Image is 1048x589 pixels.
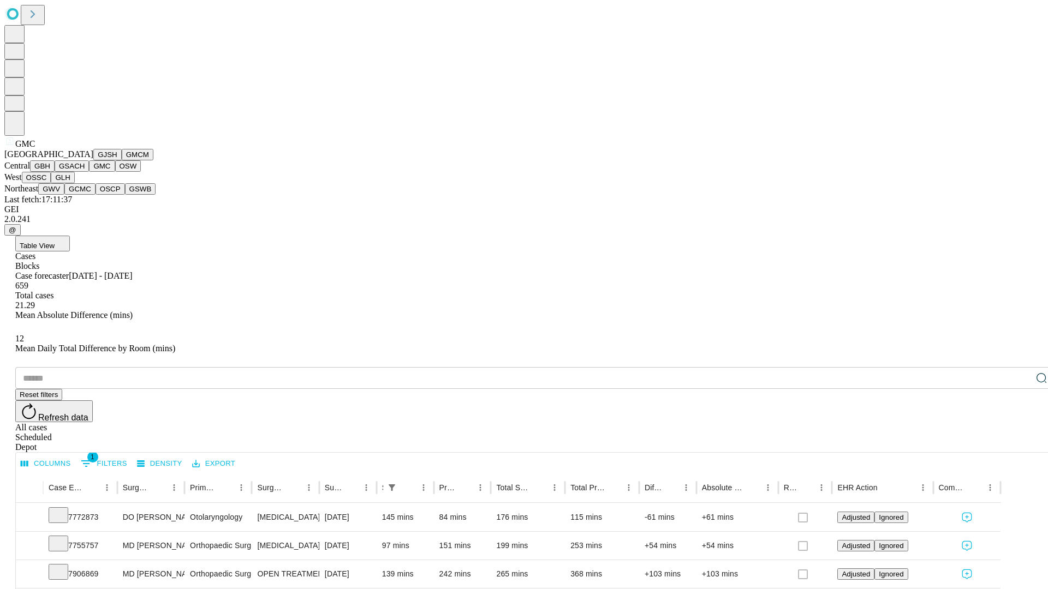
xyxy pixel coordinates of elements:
[382,560,428,588] div: 139 mins
[645,503,691,531] div: -61 mins
[49,532,112,560] div: 7755757
[123,483,150,492] div: Surgeon Name
[151,480,166,495] button: Sort
[99,480,115,495] button: Menu
[359,480,374,495] button: Menu
[784,483,798,492] div: Resolved in EHR
[9,226,16,234] span: @
[190,503,246,531] div: Otolaryngology
[286,480,301,495] button: Sort
[4,149,93,159] span: [GEOGRAPHIC_DATA]
[678,480,694,495] button: Menu
[87,452,98,462] span: 1
[15,400,93,422] button: Refresh data
[123,560,179,588] div: MD [PERSON_NAME] Jr [PERSON_NAME] C Md
[257,503,313,531] div: [MEDICAL_DATA] LESS THAN ONE HALF TONGUE
[621,480,636,495] button: Menu
[645,532,691,560] div: +54 mins
[915,480,931,495] button: Menu
[842,513,870,521] span: Adjusted
[49,503,112,531] div: 7772873
[234,480,249,495] button: Menu
[702,532,773,560] div: +54 mins
[55,160,89,172] button: GSACH
[257,532,313,560] div: [MEDICAL_DATA] TOTAL HIP
[842,542,870,550] span: Adjusted
[51,172,74,183] button: GLH
[89,160,115,172] button: GMC
[21,537,38,556] button: Expand
[570,483,605,492] div: Total Predicted Duration
[496,560,559,588] div: 265 mins
[384,480,400,495] button: Show filters
[38,183,64,195] button: GWV
[49,560,112,588] div: 7906869
[38,413,88,422] span: Refresh data
[702,503,773,531] div: +61 mins
[760,480,776,495] button: Menu
[874,568,908,580] button: Ignored
[439,560,486,588] div: 242 mins
[64,183,96,195] button: GCMC
[874,540,908,551] button: Ignored
[837,568,874,580] button: Adjusted
[702,560,773,588] div: +103 mins
[382,532,428,560] div: 97 mins
[134,455,185,472] button: Density
[401,480,416,495] button: Sort
[4,205,1044,214] div: GEI
[4,184,38,193] span: Northeast
[15,236,70,251] button: Table View
[532,480,547,495] button: Sort
[439,503,486,531] div: 84 mins
[570,532,634,560] div: 253 mins
[218,480,234,495] button: Sort
[257,483,284,492] div: Surgery Name
[15,300,35,310] span: 21.29
[115,160,141,172] button: OSW
[84,480,99,495] button: Sort
[814,480,829,495] button: Menu
[416,480,431,495] button: Menu
[842,570,870,578] span: Adjusted
[473,480,488,495] button: Menu
[879,542,903,550] span: Ignored
[301,480,317,495] button: Menu
[93,149,122,160] button: GJSH
[496,532,559,560] div: 199 mins
[547,480,562,495] button: Menu
[123,532,179,560] div: MD [PERSON_NAME] Jr [PERSON_NAME] C Md
[257,560,313,588] div: OPEN TREATMENT ACETABULAR 2 COLUMN FRACTURE
[123,503,179,531] div: DO [PERSON_NAME] [PERSON_NAME] Do
[837,512,874,523] button: Adjusted
[570,503,634,531] div: 115 mins
[15,344,175,353] span: Mean Daily Total Difference by Room (mins)
[837,483,877,492] div: EHR Action
[879,570,903,578] span: Ignored
[982,480,998,495] button: Menu
[78,455,130,472] button: Show filters
[606,480,621,495] button: Sort
[496,483,531,492] div: Total Scheduled Duration
[15,389,62,400] button: Reset filters
[21,508,38,527] button: Expand
[20,390,58,399] span: Reset filters
[382,483,383,492] div: Scheduled In Room Duration
[190,483,217,492] div: Primary Service
[384,480,400,495] div: 1 active filter
[382,503,428,531] div: 145 mins
[325,532,371,560] div: [DATE]
[15,271,69,280] span: Case forecaster
[325,503,371,531] div: [DATE]
[939,483,966,492] div: Comments
[4,195,72,204] span: Last fetch: 17:11:37
[879,513,903,521] span: Ignored
[15,281,28,290] span: 659
[874,512,908,523] button: Ignored
[15,139,35,148] span: GMC
[21,565,38,584] button: Expand
[457,480,473,495] button: Sort
[663,480,678,495] button: Sort
[343,480,359,495] button: Sort
[189,455,238,472] button: Export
